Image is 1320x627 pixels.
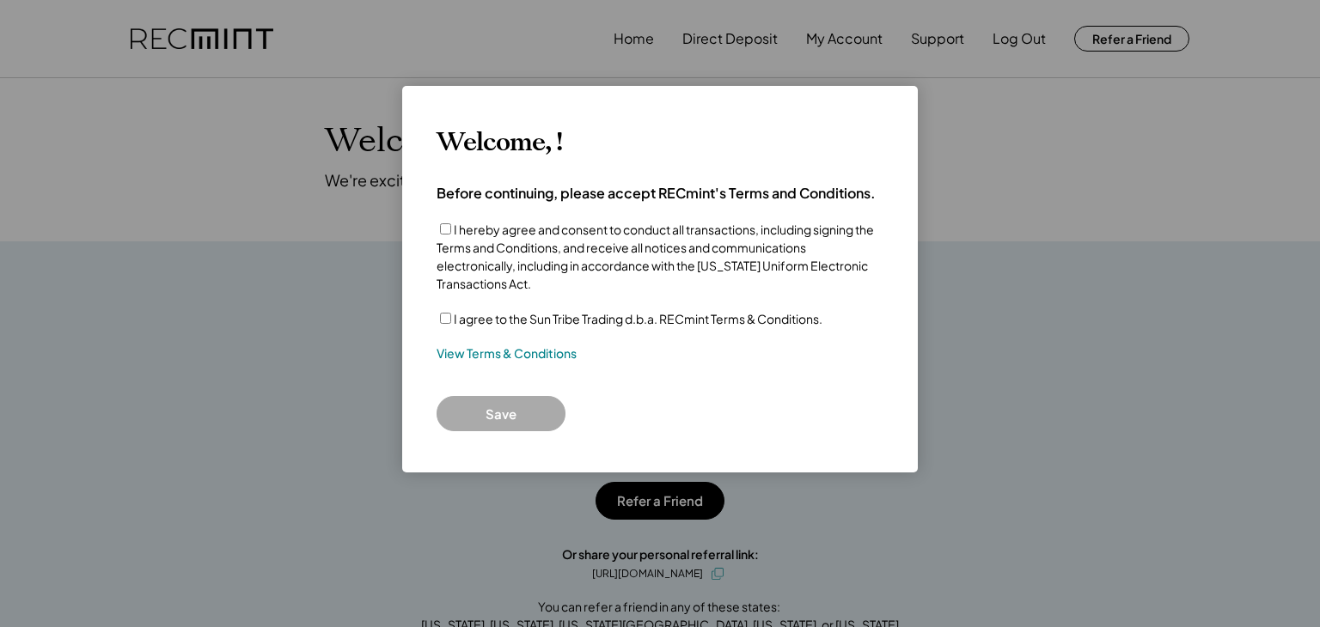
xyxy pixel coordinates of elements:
h4: Before continuing, please accept RECmint's Terms and Conditions. [437,184,876,203]
label: I hereby agree and consent to conduct all transactions, including signing the Terms and Condition... [437,222,874,291]
label: I agree to the Sun Tribe Trading d.b.a. RECmint Terms & Conditions. [454,311,822,326]
button: Save [437,396,565,431]
h3: Welcome, ! [437,127,562,158]
a: View Terms & Conditions [437,345,577,362]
